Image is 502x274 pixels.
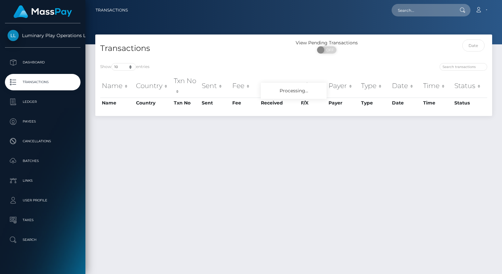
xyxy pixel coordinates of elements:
a: Ledger [5,94,80,110]
h4: Transactions [100,43,289,54]
th: F/X [299,98,327,108]
input: Search... [392,4,453,16]
img: Luminary Play Operations Limited [8,30,19,41]
div: View Pending Transactions [294,39,360,46]
div: Processing... [261,83,327,99]
input: Search transactions [440,63,487,71]
p: Transactions [8,77,78,87]
th: Payer [327,74,359,98]
th: Time [422,74,453,98]
th: Date [390,74,422,98]
th: Date [390,98,422,108]
th: Sent [200,74,231,98]
a: Payees [5,113,80,130]
th: Country [134,74,172,98]
a: Search [5,232,80,248]
input: Date filter [462,39,485,52]
a: Taxes [5,212,80,228]
th: Type [359,74,390,98]
p: User Profile [8,195,78,205]
th: Received [259,74,299,98]
p: Payees [8,117,78,126]
img: MassPay Logo [13,5,72,18]
p: Links [8,176,78,186]
p: Batches [8,156,78,166]
th: Status [453,98,487,108]
a: Links [5,172,80,189]
a: Transactions [96,3,128,17]
span: Luminary Play Operations Limited [5,33,80,38]
p: Dashboard [8,57,78,67]
th: Country [134,98,172,108]
a: User Profile [5,192,80,209]
p: Cancellations [8,136,78,146]
th: Name [100,98,134,108]
label: Show entries [100,63,149,71]
th: Txn No [172,74,200,98]
p: Search [8,235,78,245]
th: Name [100,74,134,98]
th: Payer [327,98,359,108]
th: Fee [231,74,259,98]
th: Txn No [172,98,200,108]
p: Taxes [8,215,78,225]
th: Status [453,74,487,98]
a: Cancellations [5,133,80,149]
a: Transactions [5,74,80,90]
a: Dashboard [5,54,80,71]
th: F/X [299,74,327,98]
a: Batches [5,153,80,169]
th: Type [359,98,390,108]
th: Sent [200,98,231,108]
th: Time [422,98,453,108]
span: OFF [321,46,337,54]
th: Fee [231,98,259,108]
th: Received [259,98,299,108]
select: Showentries [111,63,136,71]
p: Ledger [8,97,78,107]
